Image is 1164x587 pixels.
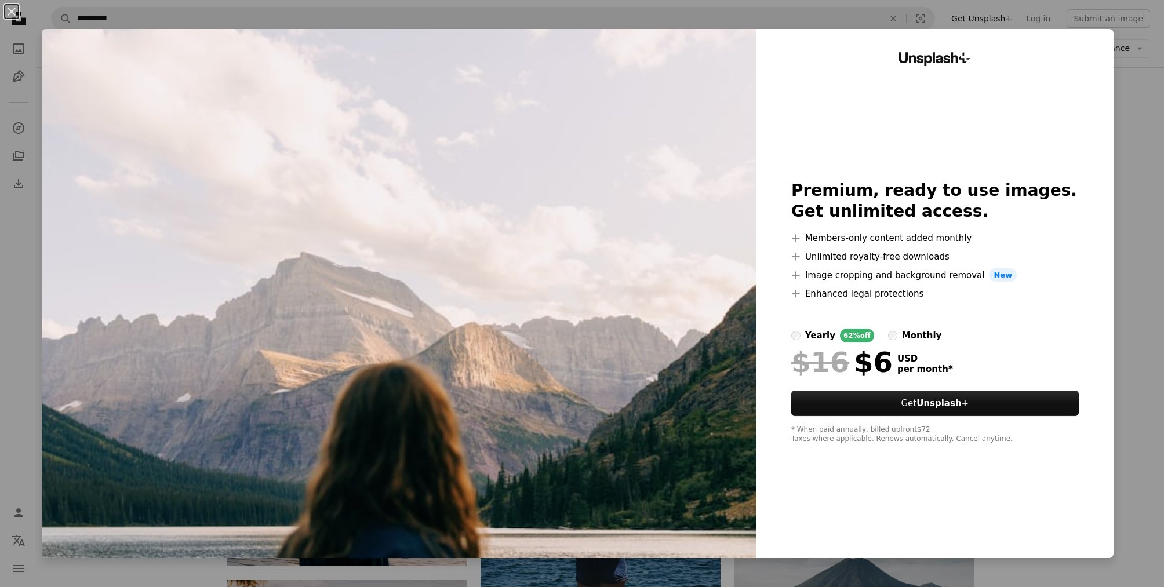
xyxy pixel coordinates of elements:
input: monthly [888,331,897,340]
span: $16 [791,347,849,377]
div: Keywords by Traffic [128,68,195,76]
li: Image cropping and background removal [791,268,1079,282]
li: Enhanced legal protections [791,287,1079,301]
li: Unlimited royalty-free downloads [791,250,1079,264]
div: monthly [902,329,942,342]
span: per month * [897,364,953,374]
div: 62% off [840,329,874,342]
li: Members-only content added monthly [791,231,1079,245]
div: * When paid annually, billed upfront $72 Taxes where applicable. Renews automatically. Cancel any... [791,425,1079,444]
img: logo_orange.svg [19,19,28,28]
button: GetUnsplash+ [791,391,1079,416]
h2: Premium, ready to use images. Get unlimited access. [791,180,1079,222]
div: yearly [805,329,835,342]
input: yearly62%off [791,331,801,340]
img: website_grey.svg [19,30,28,39]
span: New [989,268,1017,282]
div: Domain: [DOMAIN_NAME] [30,30,128,39]
div: Domain Overview [44,68,104,76]
img: tab_domain_overview_orange.svg [31,67,41,76]
span: USD [897,353,953,364]
div: $6 [791,347,893,377]
strong: Unsplash+ [916,398,969,409]
img: tab_keywords_by_traffic_grey.svg [115,67,125,76]
div: v 4.0.25 [32,19,57,28]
